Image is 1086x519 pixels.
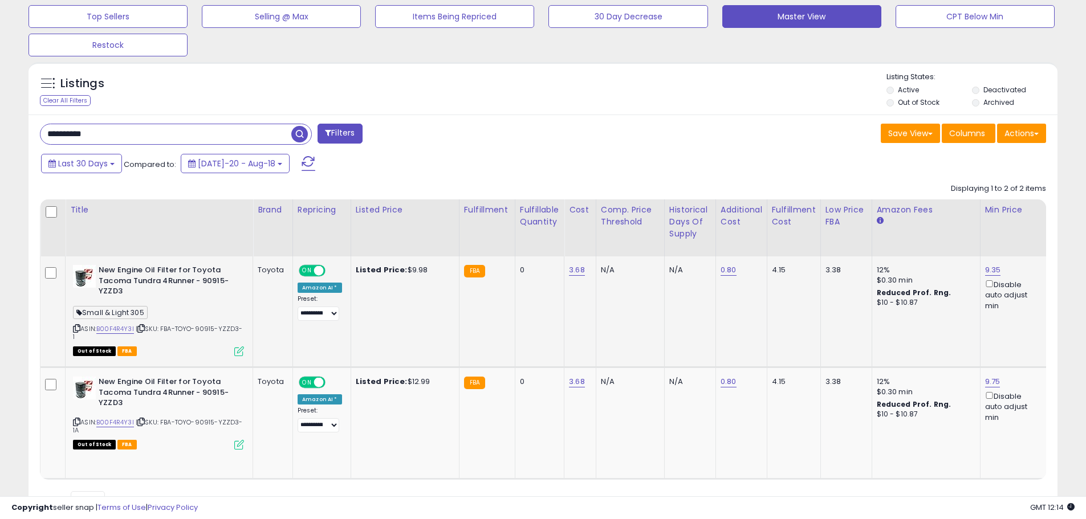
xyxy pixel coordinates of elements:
[722,5,881,28] button: Master View
[324,266,342,276] span: OFF
[300,378,314,387] span: ON
[356,204,454,216] div: Listed Price
[298,394,342,404] div: Amazon AI *
[73,265,96,288] img: 41kCtfRbdkL._SL40_.jpg
[877,298,971,308] div: $10 - $10.87
[825,204,867,228] div: Low Price FBA
[772,204,816,228] div: Fulfillment Cost
[951,183,1046,194] div: Displaying 1 to 2 of 2 items
[877,288,951,297] b: Reduced Prof. Rng.
[73,265,244,355] div: ASIN:
[298,204,346,216] div: Repricing
[601,377,656,387] div: N/A
[73,377,244,448] div: ASIN:
[198,158,275,169] span: [DATE]-20 - Aug-18
[1030,502,1075,513] span: 2025-09-18 12:14 GMT
[997,124,1046,143] button: Actions
[124,159,176,170] span: Compared to:
[202,5,361,28] button: Selling @ Max
[318,124,362,144] button: Filters
[464,204,510,216] div: Fulfillment
[96,324,134,334] a: B00F4R4Y3I
[898,97,939,107] label: Out of Stock
[73,440,116,449] span: All listings that are currently out of stock and unavailable for purchase on Amazon
[877,399,951,409] b: Reduced Prof. Rng.
[29,5,188,28] button: Top Sellers
[97,502,146,513] a: Terms of Use
[300,266,314,276] span: ON
[877,387,971,397] div: $0.30 min
[983,97,1014,107] label: Archived
[375,5,534,28] button: Items Being Repriced
[520,204,559,228] div: Fulfillable Quantity
[41,154,122,173] button: Last 30 Days
[181,154,290,173] button: [DATE]-20 - Aug-18
[601,204,660,228] div: Comp. Price Threshold
[881,124,940,143] button: Save View
[985,204,1044,216] div: Min Price
[117,440,137,449] span: FBA
[877,377,971,387] div: 12%
[601,265,656,275] div: N/A
[298,407,342,432] div: Preset:
[73,418,243,435] span: | SKU: FBA-TOYO-90915-YZZD3-1A
[825,377,863,387] div: 3.38
[942,124,995,143] button: Columns
[772,265,812,275] div: 4.15
[877,275,971,285] div: $0.30 min
[258,377,284,387] div: Toyota
[73,346,116,356] span: All listings that are currently out of stock and unavailable for purchase on Amazon
[11,502,198,513] div: seller snap | |
[99,265,237,300] b: New Engine Oil Filter for Toyota Tacoma Tundra 4Runner - 90915-YZZD3
[569,264,585,276] a: 3.68
[356,376,408,387] b: Listed Price:
[721,204,762,228] div: Additional Cost
[40,95,91,106] div: Clear All Filters
[11,502,53,513] strong: Copyright
[985,264,1001,276] a: 9.35
[721,264,737,276] a: 0.80
[96,418,134,427] a: B00F4R4Y3I
[73,306,148,319] span: Small & Light 305
[886,72,1057,83] p: Listing States:
[60,76,104,92] h5: Listings
[73,377,96,399] img: 41kCtfRbdkL._SL40_.jpg
[356,264,408,275] b: Listed Price:
[669,265,707,275] div: N/A
[258,265,284,275] div: Toyota
[877,204,975,216] div: Amazon Fees
[99,377,237,411] b: New Engine Oil Filter for Toyota Tacoma Tundra 4Runner - 90915-YZZD3
[324,378,342,387] span: OFF
[117,346,137,356] span: FBA
[148,502,198,513] a: Privacy Policy
[298,283,342,293] div: Amazon AI *
[520,265,555,275] div: 0
[73,324,243,341] span: | SKU: FBA-TOYO-90915-YZZD3-1
[896,5,1055,28] button: CPT Below Min
[898,85,919,95] label: Active
[772,377,812,387] div: 4.15
[356,265,450,275] div: $9.98
[520,377,555,387] div: 0
[29,34,188,56] button: Restock
[356,377,450,387] div: $12.99
[985,278,1040,311] div: Disable auto adjust min
[983,85,1026,95] label: Deactivated
[949,128,985,139] span: Columns
[985,390,1040,423] div: Disable auto adjust min
[569,204,591,216] div: Cost
[877,265,971,275] div: 12%
[825,265,863,275] div: 3.38
[569,376,585,387] a: 3.68
[669,204,711,240] div: Historical Days Of Supply
[464,265,485,277] small: FBA
[877,410,971,419] div: $10 - $10.87
[721,376,737,387] a: 0.80
[258,204,288,216] div: Brand
[548,5,707,28] button: 30 Day Decrease
[298,295,342,321] div: Preset:
[58,158,108,169] span: Last 30 Days
[985,376,1000,387] a: 9.75
[48,495,131,506] span: Show: entries
[70,204,248,216] div: Title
